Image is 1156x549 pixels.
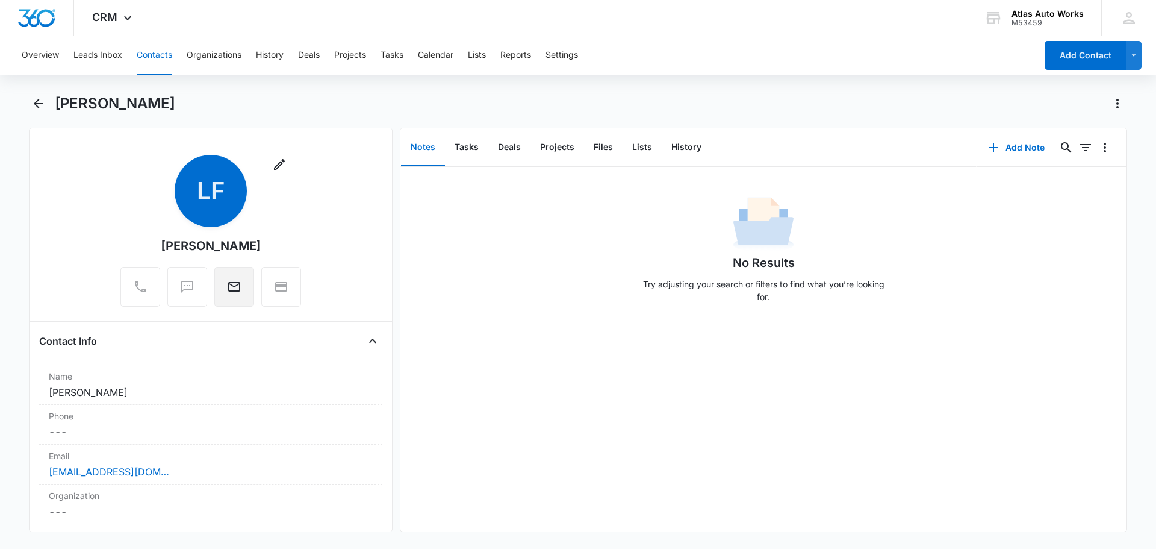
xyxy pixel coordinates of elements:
button: Notes [401,129,445,166]
button: Overview [22,36,59,75]
p: Try adjusting your search or filters to find what you’re looking for. [637,278,890,303]
button: Email [214,267,254,307]
button: Filters [1076,138,1095,157]
h1: [PERSON_NAME] [55,95,175,113]
button: Overflow Menu [1095,138,1114,157]
button: Files [584,129,623,166]
button: Leads Inbox [73,36,122,75]
button: Back [29,94,48,113]
button: History [256,36,284,75]
button: Projects [334,36,366,75]
dd: --- [49,504,373,519]
button: Close [363,331,382,351]
button: Contacts [137,36,172,75]
button: Organizations [187,36,241,75]
button: Add Note [977,133,1057,162]
button: Deals [488,129,530,166]
button: History [662,129,711,166]
button: Calendar [418,36,453,75]
button: Search... [1057,138,1076,157]
label: Organization [49,489,373,502]
dd: [PERSON_NAME] [49,385,373,400]
a: [EMAIL_ADDRESS][DOMAIN_NAME] [49,465,169,479]
div: account name [1011,9,1084,19]
button: Settings [545,36,578,75]
h1: No Results [733,254,795,272]
label: Address [49,529,373,541]
button: Lists [623,129,662,166]
span: LF [175,155,247,227]
label: Name [49,370,373,383]
div: account id [1011,19,1084,27]
button: Tasks [381,36,403,75]
div: Organization--- [39,485,382,524]
div: Email[EMAIL_ADDRESS][DOMAIN_NAME] [39,445,382,485]
span: CRM [92,11,117,24]
h4: Contact Info [39,334,97,348]
dd: --- [49,425,373,439]
a: Email [214,286,254,296]
div: Name[PERSON_NAME] [39,365,382,405]
button: Add Contact [1045,41,1126,70]
button: Lists [468,36,486,75]
button: Reports [500,36,531,75]
label: Email [49,450,373,462]
div: [PERSON_NAME] [161,237,261,255]
button: Tasks [445,129,488,166]
button: Actions [1108,94,1127,113]
button: Projects [530,129,584,166]
button: Deals [298,36,320,75]
label: Phone [49,410,373,422]
div: Phone--- [39,405,382,445]
img: No Data [733,193,794,254]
